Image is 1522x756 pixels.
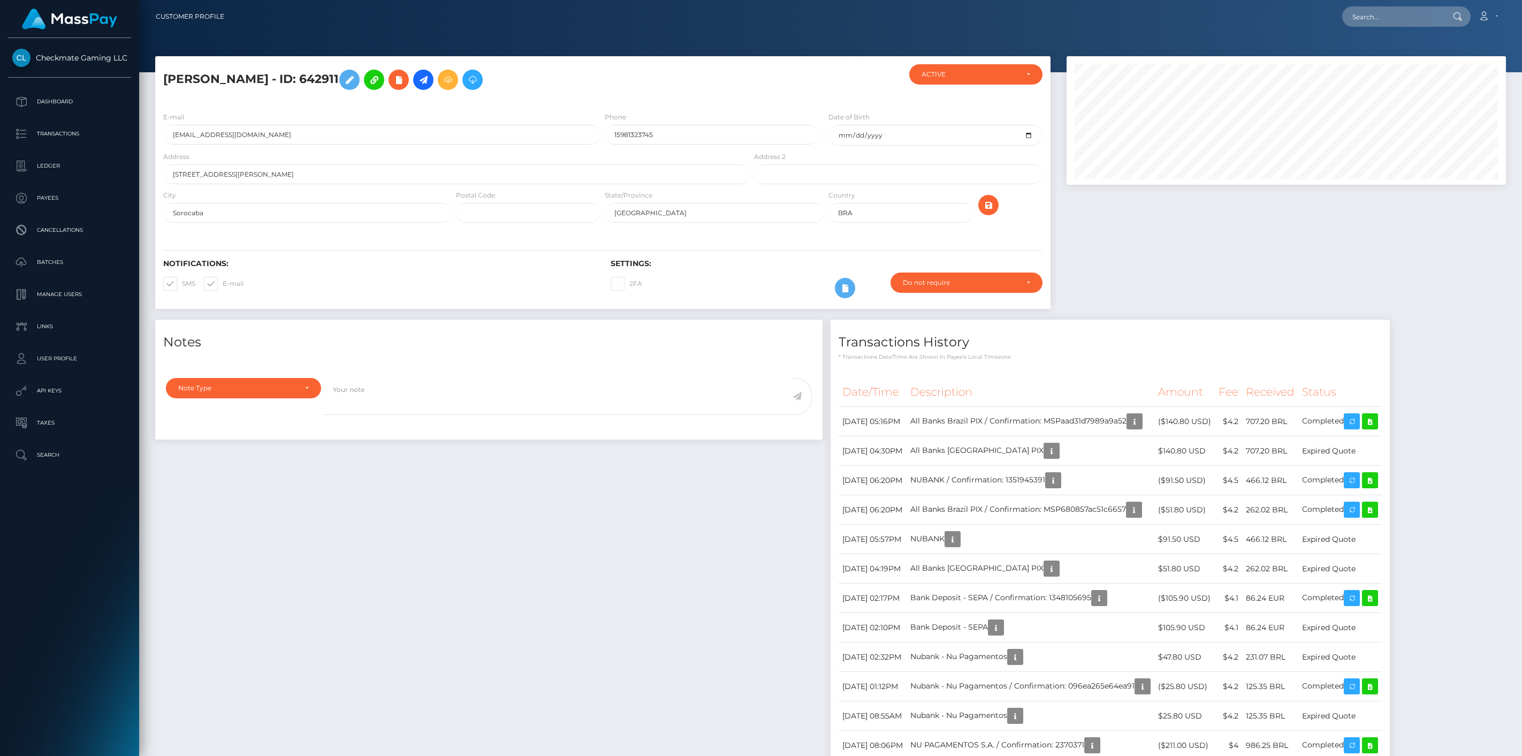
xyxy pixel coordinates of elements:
td: Completed [1298,672,1382,701]
p: Cancellations [12,222,127,238]
p: Search [12,447,127,463]
td: Expired Quote [1298,554,1382,584]
td: 466.12 BRL [1242,525,1298,554]
td: Expired Quote [1298,525,1382,554]
td: [DATE] 02:17PM [839,584,907,613]
td: $4.5 [1215,466,1242,495]
td: All Banks [GEOGRAPHIC_DATA] PIX [907,436,1154,466]
label: State/Province [605,191,652,200]
label: City [163,191,176,200]
td: $4.2 [1215,701,1242,731]
a: Batches [8,249,131,276]
td: ($51.80 USD) [1154,495,1215,525]
td: Expired Quote [1298,436,1382,466]
td: 262.02 BRL [1242,495,1298,525]
a: Manage Users [8,281,131,308]
td: Nubank - Nu Pagamentos [907,642,1154,672]
td: 707.20 BRL [1242,436,1298,466]
td: Expired Quote [1298,613,1382,642]
td: $4.5 [1215,525,1242,554]
h5: [PERSON_NAME] - ID: 642911 [163,64,744,95]
h4: Transactions History [839,333,1382,352]
td: $91.50 USD [1154,525,1215,554]
label: Address 2 [754,152,786,162]
th: Amount [1154,377,1215,407]
div: Do not require [903,278,1018,287]
td: [DATE] 05:57PM [839,525,907,554]
td: $4.2 [1215,672,1242,701]
td: 86.24 EUR [1242,584,1298,613]
p: Dashboard [12,94,127,110]
td: ($105.90 USD) [1154,584,1215,613]
td: Completed [1298,466,1382,495]
a: Ledger [8,153,131,179]
div: ACTIVE [922,70,1018,79]
td: 707.20 BRL [1242,407,1298,436]
label: Date of Birth [828,112,870,122]
th: Date/Time [839,377,907,407]
p: Payees [12,190,127,206]
td: [DATE] 04:19PM [839,554,907,584]
td: Nubank - Nu Pagamentos [907,701,1154,731]
td: $105.90 USD [1154,613,1215,642]
img: MassPay Logo [22,9,117,29]
td: $25.80 USD [1154,701,1215,731]
td: ($140.80 USD) [1154,407,1215,436]
th: Fee [1215,377,1242,407]
h6: Settings: [611,259,1042,268]
p: API Keys [12,383,127,399]
label: Phone [605,112,626,122]
label: E-mail [163,112,184,122]
a: Dashboard [8,88,131,115]
h4: Notes [163,333,815,352]
div: Note Type [178,384,296,392]
p: Batches [12,254,127,270]
img: Checkmate Gaming LLC [12,49,31,67]
td: 125.35 BRL [1242,672,1298,701]
td: $4.1 [1215,584,1242,613]
a: Search [8,442,131,468]
label: SMS [163,277,195,291]
td: $140.80 USD [1154,436,1215,466]
label: E-mail [204,277,243,291]
th: Status [1298,377,1382,407]
h6: Notifications: [163,259,595,268]
td: [DATE] 06:20PM [839,466,907,495]
td: $47.80 USD [1154,642,1215,672]
td: All Banks [GEOGRAPHIC_DATA] PIX [907,554,1154,584]
td: [DATE] 01:12PM [839,672,907,701]
label: Postal Code [456,191,495,200]
td: NUBANK [907,525,1154,554]
td: $4.1 [1215,613,1242,642]
td: 262.02 BRL [1242,554,1298,584]
p: User Profile [12,351,127,367]
td: Nubank - Nu Pagamentos / Confirmation: 096ea265e64ea91 [907,672,1154,701]
td: $4.2 [1215,495,1242,525]
label: 2FA [611,277,642,291]
td: $51.80 USD [1154,554,1215,584]
td: All Banks Brazil PIX / Confirmation: MSP680857ac51c6657 [907,495,1154,525]
button: Do not require [891,273,1042,293]
button: ACTIVE [909,64,1042,85]
a: Links [8,313,131,340]
td: [DATE] 02:32PM [839,642,907,672]
button: Note Type [166,378,321,398]
td: All Banks Brazil PIX / Confirmation: MSPaad31d7989a9a52 [907,407,1154,436]
th: Description [907,377,1154,407]
td: 231.07 BRL [1242,642,1298,672]
td: [DATE] 04:30PM [839,436,907,466]
td: Expired Quote [1298,642,1382,672]
td: $4.2 [1215,407,1242,436]
a: Customer Profile [156,5,224,28]
td: $4.2 [1215,436,1242,466]
td: Bank Deposit - SEPA [907,613,1154,642]
td: [DATE] 05:16PM [839,407,907,436]
a: Taxes [8,410,131,436]
p: Manage Users [12,286,127,303]
th: Received [1242,377,1298,407]
p: Links [12,319,127,335]
td: NUBANK / Confirmation: 1351945391 [907,466,1154,495]
td: 466.12 BRL [1242,466,1298,495]
td: Completed [1298,495,1382,525]
p: Ledger [12,158,127,174]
